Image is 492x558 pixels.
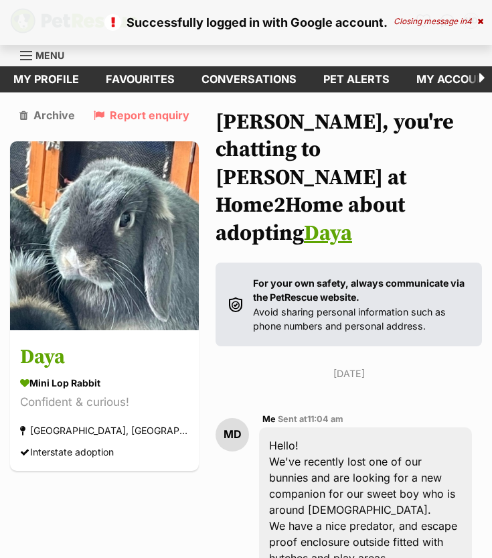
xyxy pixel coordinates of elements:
a: Favourites [92,66,188,92]
span: 11:04 am [307,414,343,424]
a: Pet alerts [310,66,403,92]
a: Report enquiry [94,109,189,121]
strong: For your own safety, always communicate via the PetRescue website. [253,277,465,303]
div: Interstate adoption [20,443,114,461]
a: Menu [20,42,74,66]
p: [DATE] [216,366,482,380]
div: Confident & curious! [20,393,189,411]
span: Menu [35,50,64,61]
span: Me [262,414,276,424]
a: Archive [19,109,75,121]
h3: Daya [20,342,189,372]
h1: [PERSON_NAME], you're chatting to [PERSON_NAME] at Home2Home about adopting [216,109,482,249]
img: Daya [10,141,199,330]
span: Sent at [278,414,343,424]
div: Mini Lop Rabbit [20,376,189,390]
a: conversations [188,66,310,92]
div: MD [216,418,249,451]
div: [GEOGRAPHIC_DATA], [GEOGRAPHIC_DATA] [20,421,189,439]
p: Avoid sharing personal information such as phone numbers and personal address. [253,276,469,333]
a: Daya Mini Lop Rabbit Confident & curious! [GEOGRAPHIC_DATA], [GEOGRAPHIC_DATA] Interstate adoption [10,332,199,471]
a: Daya [304,220,352,247]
